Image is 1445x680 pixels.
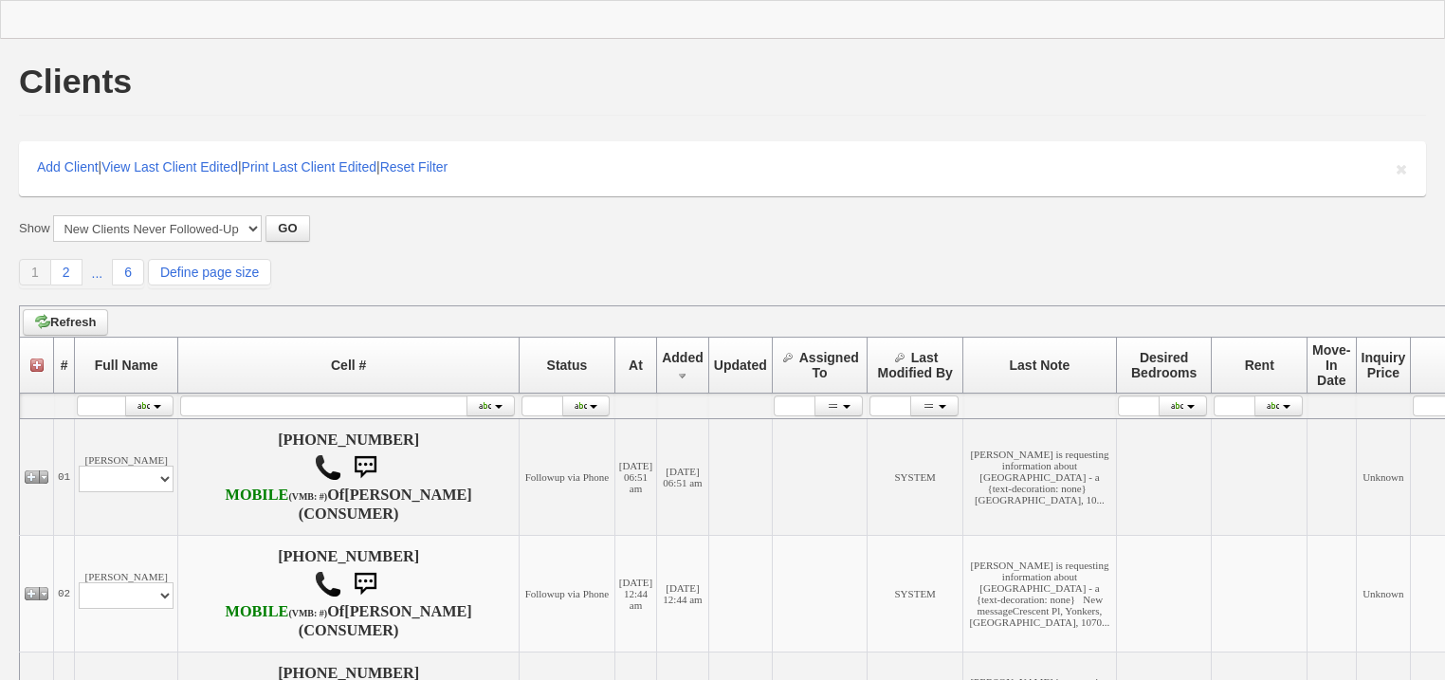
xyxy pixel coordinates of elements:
a: ... [82,261,113,285]
td: [DATE] 06:51 am [614,419,656,536]
td: [DATE] 06:51 am [657,419,709,536]
img: sms.png [346,449,384,487]
div: | | | [19,141,1426,196]
span: Move-In Date [1312,342,1350,388]
h1: Clients [19,64,132,99]
a: View Last Client Edited [101,159,238,175]
td: Unknown [1356,536,1411,652]
b: T-Mobile USA, Inc. [226,603,328,620]
a: Refresh [23,309,108,336]
span: Last Modified By [878,350,953,380]
td: SYSTEM [868,536,963,652]
td: Followup via Phone [520,536,615,652]
a: 6 [112,259,144,285]
a: 1 [19,259,51,285]
font: MOBILE [226,487,289,504]
span: Inquiry Price [1362,350,1406,380]
a: Reset Filter [380,159,448,175]
a: 2 [51,259,82,285]
h4: [PHONE_NUMBER] Of (CONSUMER) [182,548,515,639]
a: Add Client [37,159,99,175]
a: Print Last Client Edited [242,159,376,175]
span: At [629,358,643,373]
font: (VMB: #) [288,491,327,502]
span: Assigned To [799,350,859,380]
td: SYSTEM [868,419,963,536]
span: Added [662,350,704,365]
h4: [PHONE_NUMBER] Of (CONSUMER) [182,432,515,523]
td: [DATE] 12:44 am [614,536,656,652]
label: Show [19,220,50,237]
a: Define page size [148,259,271,285]
td: [DATE] 12:44 am [657,536,709,652]
th: # [54,338,75,394]
font: MOBILE [226,603,289,620]
td: 01 [54,419,75,536]
span: Last Note [1010,358,1070,373]
span: Full Name [95,358,158,373]
span: Updated [714,358,767,373]
b: [PERSON_NAME] [344,487,472,504]
img: call.png [314,570,342,598]
td: 02 [54,536,75,652]
span: Rent [1245,358,1274,373]
img: call.png [314,453,342,482]
td: [PERSON_NAME] is requesting information about [GEOGRAPHIC_DATA] - a {text-decoration: none} [GEOG... [963,419,1117,536]
span: Status [547,358,588,373]
td: Unknown [1356,419,1411,536]
span: Cell # [331,358,366,373]
img: sms.png [346,565,384,603]
font: (VMB: #) [288,608,327,618]
button: GO [265,215,309,242]
td: [PERSON_NAME] is requesting information about [GEOGRAPHIC_DATA] - a {text-decoration: none} New m... [963,536,1117,652]
td: [PERSON_NAME] [75,536,178,652]
b: T-Mobile USA, Inc. [226,487,328,504]
td: [PERSON_NAME] [75,419,178,536]
td: Followup via Phone [520,419,615,536]
b: [PERSON_NAME] [344,603,472,620]
span: Desired Bedrooms [1131,350,1197,380]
